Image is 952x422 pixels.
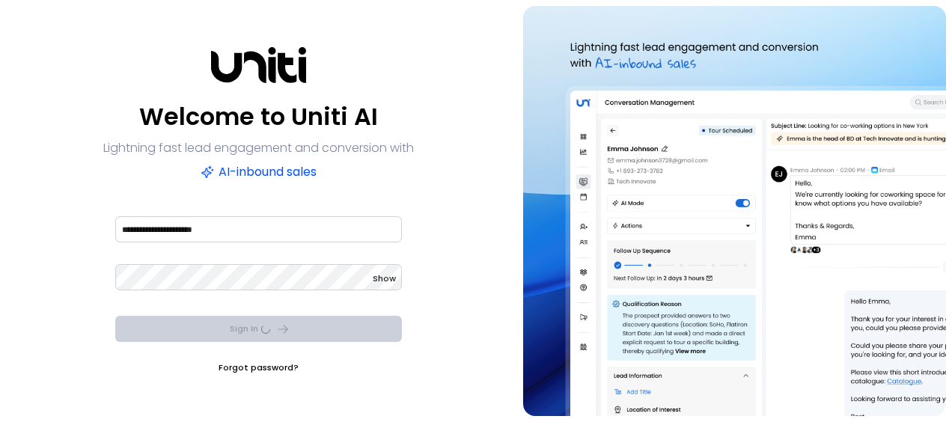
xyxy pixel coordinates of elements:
span: Show [373,272,396,284]
a: Forgot password? [219,360,299,375]
p: Welcome to Uniti AI [139,99,378,135]
p: AI-inbound sales [201,162,317,183]
img: auth-hero.png [523,6,946,416]
button: Show [373,271,396,286]
p: Lightning fast lead engagement and conversion with [103,138,414,159]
